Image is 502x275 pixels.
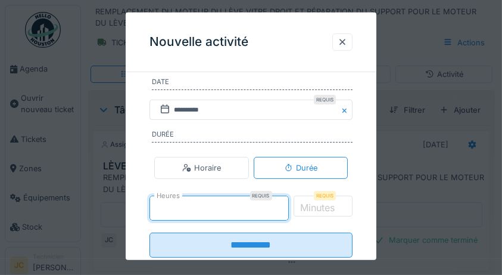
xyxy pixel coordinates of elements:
label: Minutes [298,200,338,215]
label: Date [152,77,353,90]
div: Requis [314,191,336,200]
div: Requis [314,94,336,104]
label: Heures [154,191,182,201]
h3: Nouvelle activité [149,35,248,50]
div: Durée [284,162,317,174]
label: Durée [152,129,353,143]
button: Close [339,99,353,120]
div: Horaire [182,162,221,174]
div: Requis [250,191,272,200]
